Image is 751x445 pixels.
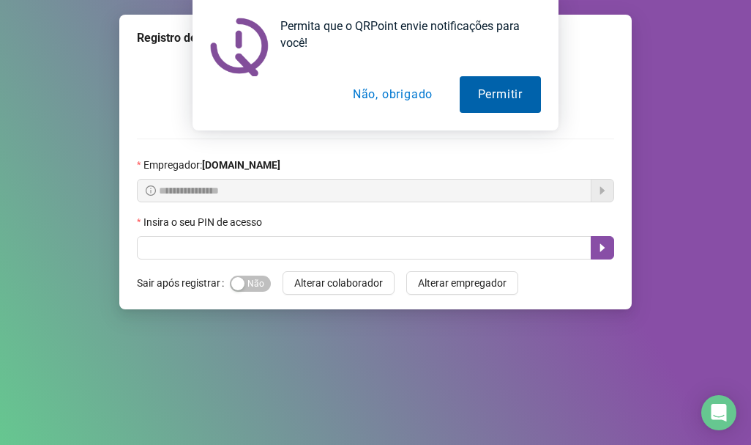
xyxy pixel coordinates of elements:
label: Insira o seu PIN de acesso [137,214,272,230]
span: Alterar colaborador [294,275,383,291]
span: caret-right [597,242,608,254]
div: Permita que o QRPoint envie notificações para você! [269,18,541,51]
strong: [DOMAIN_NAME] [202,159,280,171]
div: Open Intercom Messenger [701,395,736,430]
button: Alterar empregador [406,271,518,295]
label: Sair após registrar [137,271,230,295]
span: Empregador : [143,157,280,173]
button: Não, obrigado [335,76,451,113]
button: Alterar colaborador [283,271,395,295]
img: notification icon [210,18,269,76]
span: Alterar empregador [418,275,507,291]
span: info-circle [146,185,156,196]
button: Permitir [460,76,541,113]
